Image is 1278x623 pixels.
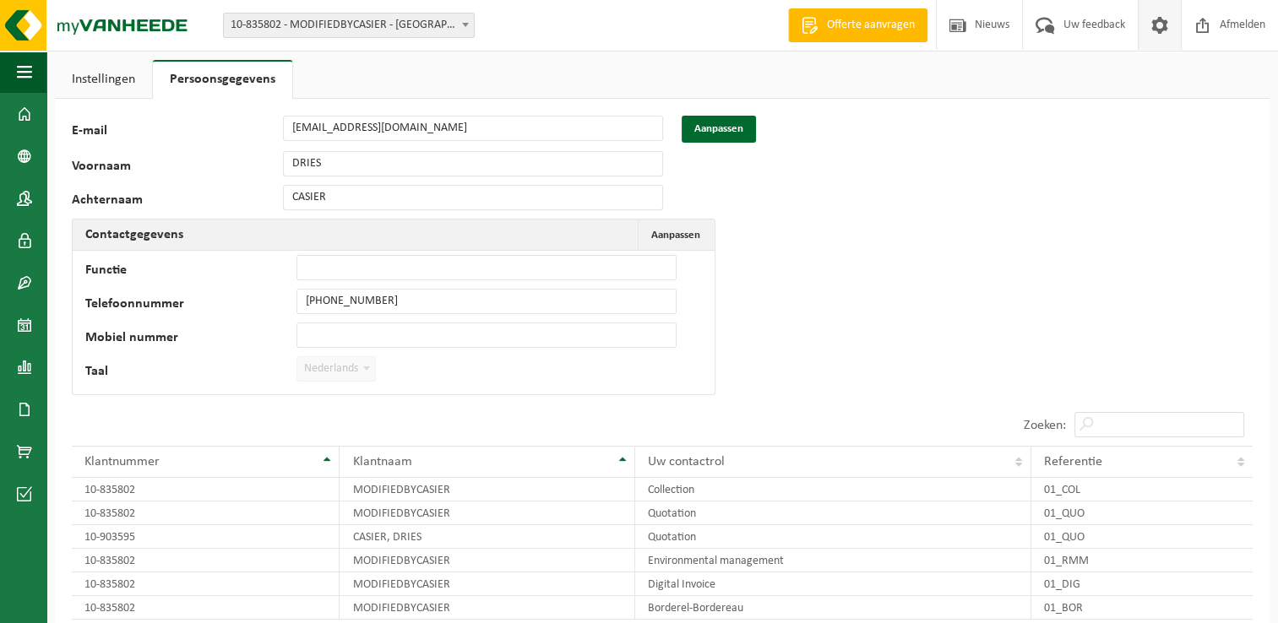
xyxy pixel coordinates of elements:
[85,263,296,280] label: Functie
[72,525,340,549] td: 10-903595
[823,17,919,34] span: Offerte aanvragen
[635,525,1031,549] td: Quotation
[340,549,635,572] td: MODIFIEDBYCASIER
[635,572,1031,596] td: Digital Invoice
[85,331,296,348] label: Mobiel nummer
[1031,525,1253,549] td: 01_QUO
[648,455,725,469] span: Uw contactrol
[72,478,340,501] td: 10-835802
[340,501,635,525] td: MODIFIEDBYCASIER
[1031,596,1253,620] td: 01_BOR
[73,219,196,250] h2: Contactgegevens
[788,8,927,42] a: Offerte aanvragen
[638,219,713,250] button: Aanpassen
[340,596,635,620] td: MODIFIEDBYCASIER
[223,13,475,38] span: 10-835802 - MODIFIEDBYCASIER - MOORSELE
[1044,455,1102,469] span: Referentie
[72,572,340,596] td: 10-835802
[283,116,663,141] input: E-mail
[85,365,296,382] label: Taal
[1031,501,1253,525] td: 01_QUO
[340,525,635,549] td: CASIER, DRIES
[635,549,1031,572] td: Environmental management
[72,124,283,143] label: E-mail
[55,60,152,99] a: Instellingen
[72,596,340,620] td: 10-835802
[682,116,756,143] button: Aanpassen
[296,356,376,382] span: Nederlands
[153,60,292,99] a: Persoonsgegevens
[1031,572,1253,596] td: 01_DIG
[72,160,283,176] label: Voornaam
[635,501,1031,525] td: Quotation
[635,478,1031,501] td: Collection
[72,193,283,210] label: Achternaam
[651,230,700,241] span: Aanpassen
[1031,478,1253,501] td: 01_COL
[635,596,1031,620] td: Borderel-Bordereau
[1031,549,1253,572] td: 01_RMM
[1024,419,1066,432] label: Zoeken:
[224,14,474,37] span: 10-835802 - MODIFIEDBYCASIER - MOORSELE
[352,455,411,469] span: Klantnaam
[340,572,635,596] td: MODIFIEDBYCASIER
[72,549,340,572] td: 10-835802
[84,455,160,469] span: Klantnummer
[85,297,296,314] label: Telefoonnummer
[72,501,340,525] td: 10-835802
[340,478,635,501] td: MODIFIEDBYCASIER
[297,357,375,381] span: Nederlands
